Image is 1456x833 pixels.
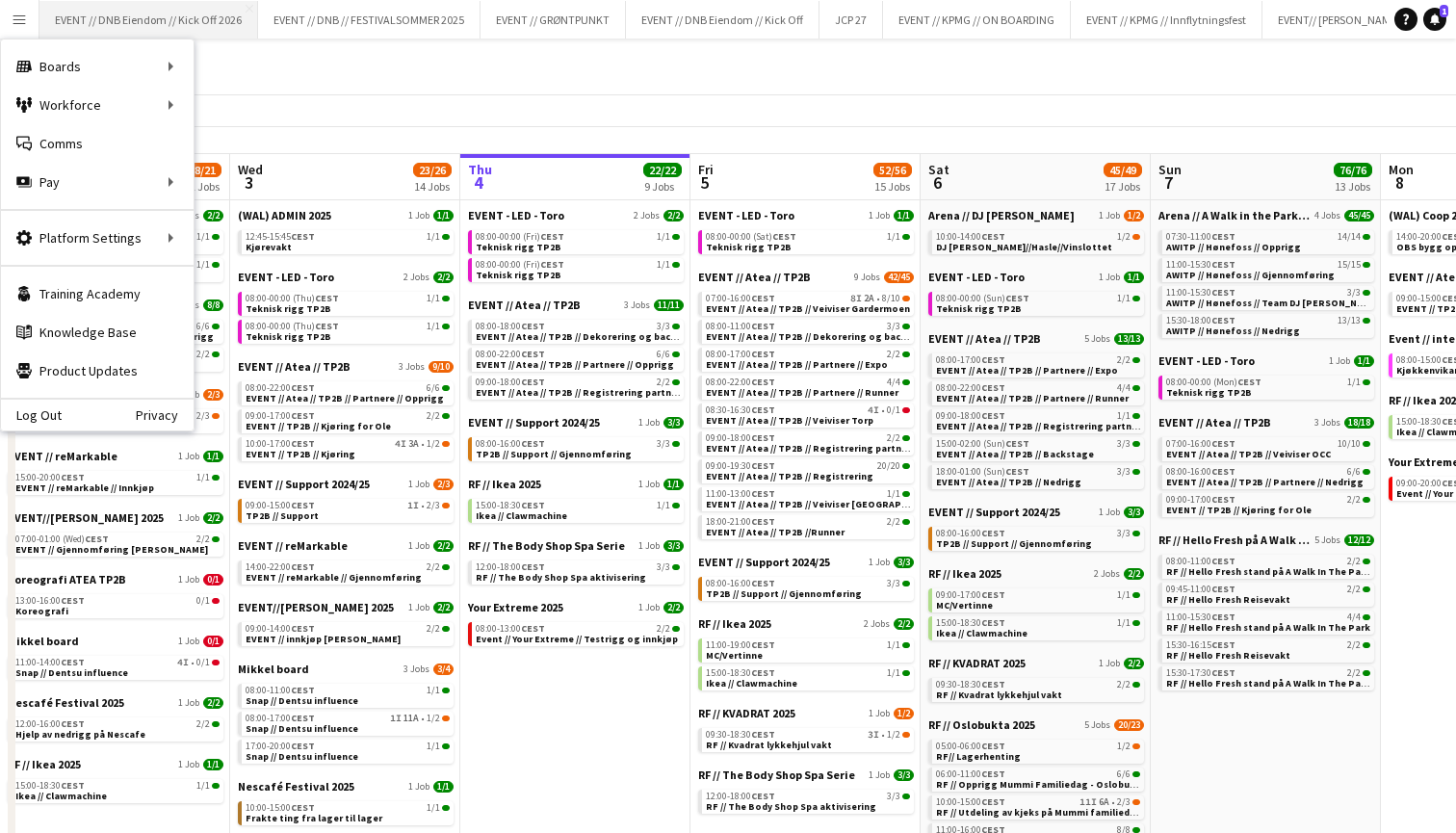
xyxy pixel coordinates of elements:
[1166,439,1235,449] span: 07:00-16:00
[246,320,450,342] a: 08:00-00:00 (Thu)CEST1/1Teknisk rigg TP2B
[819,1,883,39] button: JCP 27
[476,376,680,398] a: 09:00-18:00CEST2/2EVENT // Atea // TP2B // Registrering partnere
[246,420,391,432] span: EVENT // TP2B // Kjøring for Ole
[751,431,775,444] span: CEST
[1158,415,1374,533] div: EVENT // Atea // TP2B3 Jobs18/1807:00-16:00CEST10/10EVENT // Atea // TP2B // Veiviser OCC08:00-16...
[1440,5,1448,17] span: 1
[521,376,545,388] span: CEST
[936,355,1005,365] span: 08:00-17:00
[246,302,331,315] span: Teknisk rigg TP2B
[1338,316,1361,325] span: 13/13
[429,361,454,373] span: 9/10
[706,232,796,242] span: 08:00-00:00 (Sat)
[882,294,900,303] span: 8/10
[468,415,684,430] a: EVENT // Support 2024/251 Job3/3
[936,230,1140,252] a: 10:00-14:00CEST1/2DJ [PERSON_NAME]//Hasle//Vinslottet
[476,330,744,343] span: EVENT // Atea // TP2B // Dekorering og backstage oppsett
[238,477,454,538] div: EVENT // Support 2024/251 Job2/309:00-15:00CEST1I•2/3TP2B // Support
[1,351,194,390] a: Product Updates
[706,459,910,482] a: 09:00-19:30CEST20/20EVENT // Atea // TP2B // Registrering
[1158,415,1374,430] a: EVENT // Atea // TP2B3 Jobs18/18
[203,451,223,462] span: 1/1
[1071,1,1262,39] button: EVENT // KPMG // Innflytningsfest
[196,473,210,482] span: 1/1
[1124,272,1144,283] span: 1/1
[706,442,917,455] span: EVENT // Atea // TP2B // Registrering partnere
[1117,355,1131,365] span: 2/2
[1211,465,1235,478] span: CEST
[887,232,900,242] span: 1/1
[203,210,223,221] span: 2/2
[246,439,450,449] div: •
[399,361,425,373] span: 3 Jobs
[936,439,1029,449] span: 15:00-02:00 (Sun)
[1166,232,1235,242] span: 07:30-11:00
[698,208,914,270] div: EVENT - LED - Toro1 Job1/108:00-00:00 (Sat)CEST1/1Teknisk rigg TP2B
[238,477,454,491] a: EVENT // Support 2024/251 Job2/3
[706,433,775,443] span: 09:00-18:00
[246,409,450,431] a: 09:00-17:00CEST2/2EVENT // TP2B // Kjøring for Ole
[706,241,792,253] span: Teknisk rigg TP2B
[403,272,429,283] span: 2 Jobs
[408,210,429,221] span: 1 Job
[246,437,450,459] a: 10:00-17:00CEST4I3A•1/2EVENT // TP2B // Kjøring
[928,208,1144,222] a: Arena // DJ [PERSON_NAME]1 Job1/2
[476,269,561,281] span: Teknisk rigg TP2B
[663,417,684,429] span: 3/3
[706,348,910,370] a: 08:00-17:00CEST2/2EVENT // Atea // TP2B // Partnere // Expo
[1124,210,1144,221] span: 1/2
[315,320,339,332] span: CEST
[476,320,680,342] a: 08:00-18:00CEST3/3EVENT // Atea // TP2B // Dekorering og backstage oppsett
[1158,353,1374,368] a: EVENT - LED - Toro1 Job1/1
[1158,353,1374,415] div: EVENT - LED - Toro1 Job1/108:00-00:00 (Mon)CEST1/1Teknisk rigg TP2B
[657,350,670,359] span: 6/6
[1158,208,1311,222] span: Arena // A Walk in the Park 2025
[928,331,1041,346] span: EVENT // Atea // TP2B
[61,471,85,483] span: CEST
[1347,288,1361,298] span: 3/3
[1166,241,1301,253] span: AWITP // Hønefoss // Opprigg
[1211,230,1235,243] span: CEST
[15,471,220,493] a: 15:00-20:00CEST1/1EVENT // reMarkable // Innkjøp
[1114,333,1144,345] span: 13/13
[291,437,315,450] span: CEST
[887,405,900,415] span: 0/1
[706,230,910,252] a: 08:00-00:00 (Sat)CEST1/1Teknisk rigg TP2B
[936,364,1118,377] span: EVENT // Atea // TP2B // Partnere // Expo
[706,320,910,342] a: 08:00-11:00CEST3/3EVENT // Atea // TP2B // Dekorering og backstage oppsett
[1166,465,1370,487] a: 08:00-16:00CEST6/6EVENT // Atea // TP2B // Partnere // Nedrigg
[706,322,775,331] span: 08:00-11:00
[395,439,406,449] span: 4I
[928,270,1144,331] div: EVENT - LED - Toro1 Job1/108:00-00:00 (Sun)CEST1/1Teknisk rigg TP2B
[238,359,454,477] div: EVENT // Atea // TP2B3 Jobs9/1008:00-22:00CEST6/6EVENT // Atea // TP2B // Partnere // Opprigg09:0...
[981,353,1005,366] span: CEST
[1158,353,1255,368] span: EVENT - LED - Toro
[751,376,775,388] span: CEST
[1166,288,1235,298] span: 11:00-15:30
[981,230,1005,243] span: CEST
[468,298,581,312] span: EVENT // Atea // TP2B
[1166,476,1364,488] span: EVENT // Atea // TP2B // Partnere // Nedrigg
[706,405,910,415] div: •
[1347,377,1361,387] span: 1/1
[246,330,331,343] span: Teknisk rigg TP2B
[246,381,450,403] a: 08:00-22:00CEST6/6EVENT // Atea // TP2B // Partnere // Opprigg
[928,270,1144,284] a: EVENT - LED - Toro1 Job1/1
[751,292,775,304] span: CEST
[238,270,454,359] div: EVENT - LED - Toro2 Jobs2/208:00-00:00 (Thu)CEST1/1Teknisk rigg TP2B08:00-00:00 (Thu)CEST1/1Tekni...
[706,470,873,482] span: EVENT // Atea // TP2B // Registrering
[887,322,900,331] span: 3/3
[1166,258,1370,280] a: 11:00-15:30CEST15/15AWITP // Hønefoss // Gjennomføring
[136,407,194,423] a: Privacy
[246,294,339,303] span: 08:00-00:00 (Thu)
[246,392,444,404] span: EVENT // Atea // TP2B // Partnere // Opprigg
[657,439,670,449] span: 3/3
[468,415,600,430] span: EVENT // Support 2024/25
[981,381,1005,394] span: CEST
[751,459,775,472] span: CEST
[246,448,355,460] span: EVENT // TP2B // Kjøring
[196,350,210,359] span: 2/2
[1166,325,1300,337] span: AWITP // Hønefoss // Nedrigg
[1117,439,1131,449] span: 3/3
[1314,210,1340,221] span: 4 Jobs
